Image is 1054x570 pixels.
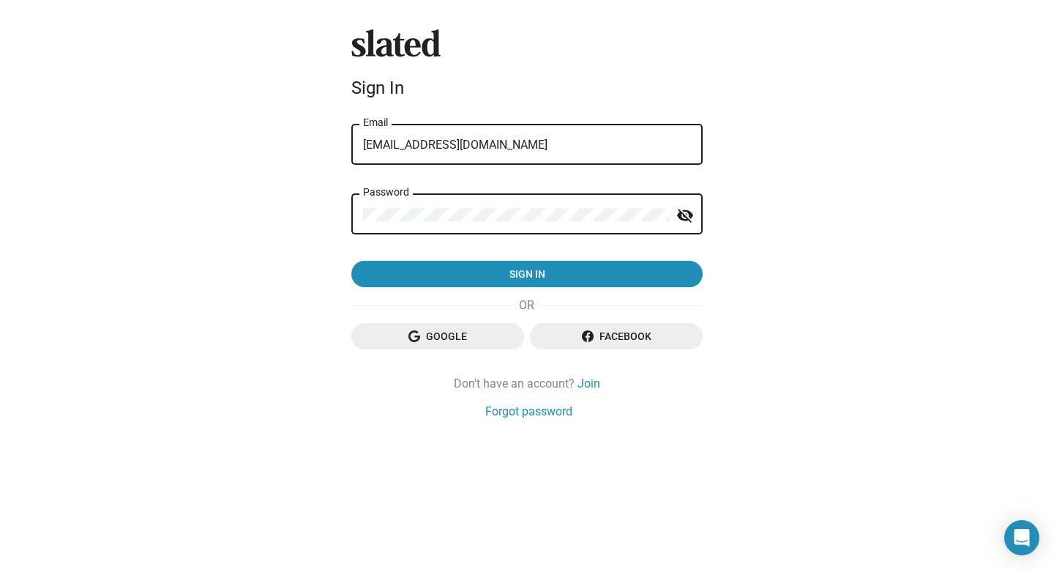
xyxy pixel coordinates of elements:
[676,204,694,227] mat-icon: visibility_off
[363,261,691,287] span: Sign in
[670,201,700,230] button: Show password
[351,376,703,391] div: Don't have an account?
[578,376,600,391] a: Join
[363,323,512,349] span: Google
[1004,520,1039,555] div: Open Intercom Messenger
[351,261,703,287] button: Sign in
[485,404,572,419] a: Forgot password
[542,323,691,349] span: Facebook
[351,78,703,98] div: Sign In
[351,29,703,104] sl-branding: Sign In
[530,323,703,349] button: Facebook
[351,323,524,349] button: Google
